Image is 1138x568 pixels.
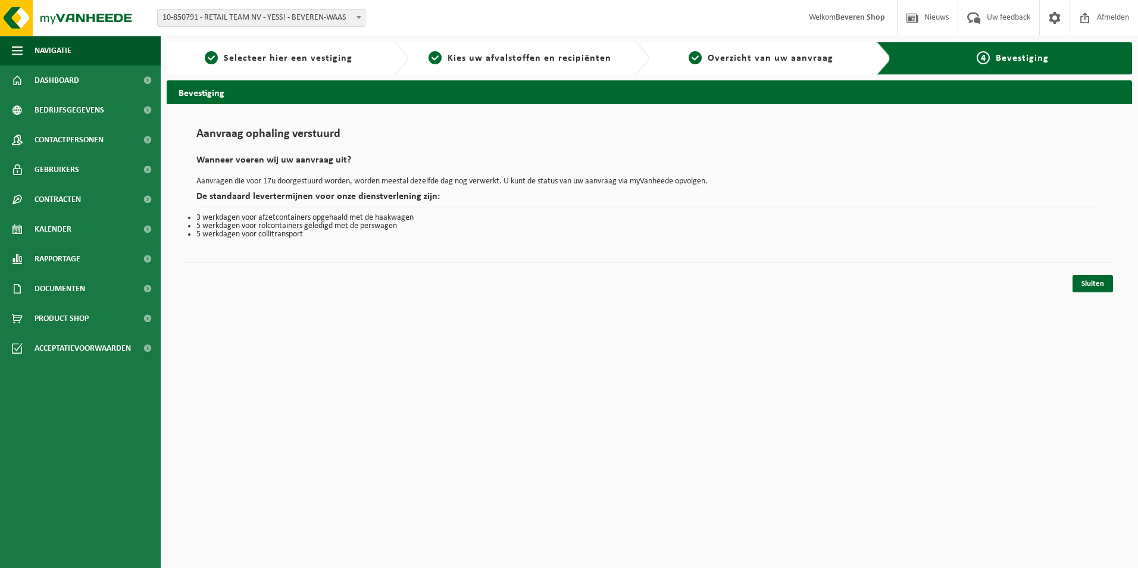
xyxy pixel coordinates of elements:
[35,214,71,244] span: Kalender
[196,214,1102,222] li: 3 werkdagen voor afzetcontainers opgehaald met de haakwagen
[708,54,833,63] span: Overzicht van uw aanvraag
[689,51,702,64] span: 3
[35,304,89,333] span: Product Shop
[35,244,80,274] span: Rapportage
[35,274,85,304] span: Documenten
[35,185,81,214] span: Contracten
[35,95,104,125] span: Bedrijfsgegevens
[448,54,611,63] span: Kies uw afvalstoffen en recipiënten
[158,10,365,26] span: 10-850791 - RETAIL TEAM NV - YESS! - BEVEREN-WAAS
[196,128,1102,146] h1: Aanvraag ophaling verstuurd
[224,54,352,63] span: Selecteer hier een vestiging
[35,333,131,363] span: Acceptatievoorwaarden
[1073,275,1113,292] a: Sluiten
[429,51,442,64] span: 2
[196,155,1102,171] h2: Wanneer voeren wij uw aanvraag uit?
[35,36,71,65] span: Navigatie
[977,51,990,64] span: 4
[173,51,384,65] a: 1Selecteer hier een vestiging
[35,125,104,155] span: Contactpersonen
[35,155,79,185] span: Gebruikers
[196,230,1102,239] li: 5 werkdagen voor collitransport
[157,9,365,27] span: 10-850791 - RETAIL TEAM NV - YESS! - BEVEREN-WAAS
[196,177,1102,186] p: Aanvragen die voor 17u doorgestuurd worden, worden meestal dezelfde dag nog verwerkt. U kunt de s...
[35,65,79,95] span: Dashboard
[836,13,885,22] strong: Beveren Shop
[167,80,1132,104] h2: Bevestiging
[196,222,1102,230] li: 5 werkdagen voor rolcontainers geledigd met de perswagen
[205,51,218,64] span: 1
[996,54,1049,63] span: Bevestiging
[414,51,626,65] a: 2Kies uw afvalstoffen en recipiënten
[655,51,867,65] a: 3Overzicht van uw aanvraag
[196,192,1102,208] h2: De standaard levertermijnen voor onze dienstverlening zijn:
